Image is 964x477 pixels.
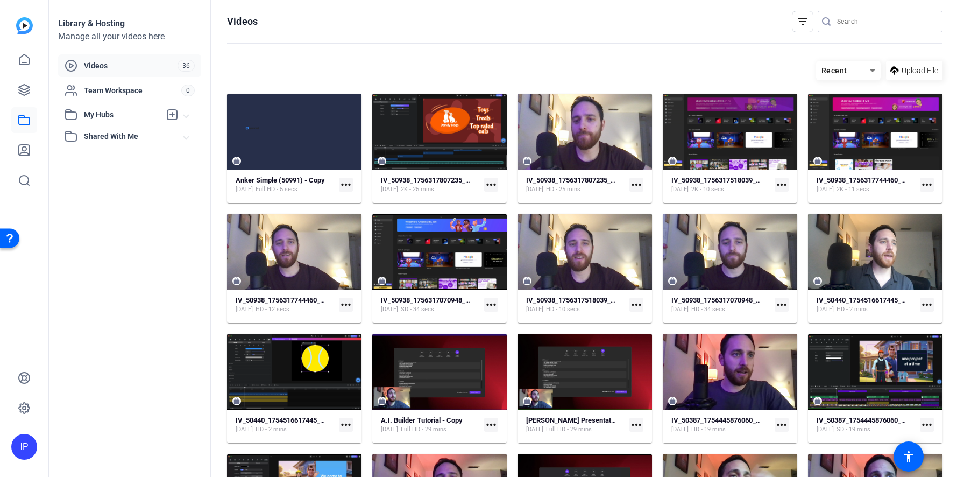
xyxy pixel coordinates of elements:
[484,178,498,192] mat-icon: more_horiz
[546,305,580,314] span: HD - 10 secs
[84,60,178,71] span: Videos
[84,85,181,96] span: Team Workspace
[775,418,789,432] mat-icon: more_horiz
[84,131,184,142] span: Shared With Me
[796,15,809,28] mat-icon: filter_list
[817,176,923,184] strong: IV_50938_1756317744460_screen
[920,298,934,312] mat-icon: more_horiz
[236,296,335,314] a: IV_50938_1756317744460_webcam[DATE]HD - 12 secs
[484,418,498,432] mat-icon: more_horiz
[671,296,770,314] a: IV_50938_1756317070948_webcam[DATE]HD - 34 secs
[817,296,916,314] a: IV_50440_1754516617445_webcam[DATE]HD - 2 mins
[526,296,625,314] a: IV_50938_1756317518039_webcam[DATE]HD - 10 secs
[671,176,770,194] a: IV_50938_1756317518039_screen[DATE]2K - 10 secs
[381,296,480,314] a: IV_50938_1756317070948_screen[DATE]SD - 34 secs
[381,416,480,434] a: A.I. Builder Tutorial - Copy[DATE]Full HD - 29 mins
[671,425,689,434] span: [DATE]
[256,305,289,314] span: HD - 12 secs
[227,15,258,28] h1: Videos
[256,425,287,434] span: HD - 2 mins
[381,185,398,194] span: [DATE]
[236,185,253,194] span: [DATE]
[837,305,868,314] span: HD - 2 mins
[84,109,160,121] span: My Hubs
[671,416,782,424] strong: IV_50387_1754445876060_webcam
[236,416,342,424] strong: IV_50440_1754516617445_screen
[16,17,33,34] img: blue-gradient.svg
[546,425,592,434] span: Full HD - 29 mins
[526,296,637,304] strong: IV_50938_1756317518039_webcam
[920,418,934,432] mat-icon: more_horiz
[817,305,834,314] span: [DATE]
[236,425,253,434] span: [DATE]
[920,178,934,192] mat-icon: more_horiz
[381,296,487,304] strong: IV_50938_1756317070948_screen
[11,434,37,460] div: IP
[691,305,725,314] span: HD - 34 secs
[902,450,915,463] mat-icon: accessibility
[691,185,724,194] span: 2K - 10 secs
[526,425,543,434] span: [DATE]
[236,176,335,194] a: Anker Simple (50991) - Copy[DATE]Full HD - 5 secs
[401,425,446,434] span: Full HD - 29 mins
[58,17,201,30] div: Library & Hosting
[821,66,847,75] span: Recent
[484,298,498,312] mat-icon: more_horiz
[837,185,869,194] span: 2K - 11 secs
[381,305,398,314] span: [DATE]
[629,418,643,432] mat-icon: more_horiz
[671,416,770,434] a: IV_50387_1754445876060_webcam[DATE]HD - 19 mins
[775,178,789,192] mat-icon: more_horiz
[546,185,580,194] span: HD - 25 mins
[526,176,625,194] a: IV_50938_1756317807235_webcam[DATE]HD - 25 mins
[236,416,335,434] a: IV_50440_1754516617445_screen[DATE]HD - 2 mins
[526,416,646,424] strong: [PERSON_NAME] Presentation (50387)
[236,296,346,304] strong: IV_50938_1756317744460_webcam
[817,296,927,304] strong: IV_50440_1754516617445_webcam
[671,296,782,304] strong: IV_50938_1756317070948_webcam
[902,65,938,76] span: Upload File
[381,176,487,184] strong: IV_50938_1756317807235_screen
[381,425,398,434] span: [DATE]
[339,178,353,192] mat-icon: more_horiz
[691,425,726,434] span: HD - 19 mins
[837,425,870,434] span: SD - 19 mins
[817,176,916,194] a: IV_50938_1756317744460_screen[DATE]2K - 11 secs
[58,104,201,125] mat-expansion-panel-header: My Hubs
[817,416,923,424] strong: IV_50387_1754445876060_screen
[671,185,689,194] span: [DATE]
[401,305,434,314] span: SD - 34 secs
[629,298,643,312] mat-icon: more_horiz
[526,176,637,184] strong: IV_50938_1756317807235_webcam
[526,416,625,434] a: [PERSON_NAME] Presentation (50387)[DATE]Full HD - 29 mins
[256,185,297,194] span: Full HD - 5 secs
[236,305,253,314] span: [DATE]
[817,425,834,434] span: [DATE]
[58,30,201,43] div: Manage all your videos here
[339,298,353,312] mat-icon: more_horiz
[178,60,195,72] span: 36
[817,416,916,434] a: IV_50387_1754445876060_screen[DATE]SD - 19 mins
[837,15,934,28] input: Search
[629,178,643,192] mat-icon: more_horiz
[886,61,942,80] button: Upload File
[526,305,543,314] span: [DATE]
[236,176,325,184] strong: Anker Simple (50991) - Copy
[671,176,777,184] strong: IV_50938_1756317518039_screen
[381,416,463,424] strong: A.I. Builder Tutorial - Copy
[526,185,543,194] span: [DATE]
[339,418,353,432] mat-icon: more_horiz
[817,185,834,194] span: [DATE]
[181,85,195,96] span: 0
[775,298,789,312] mat-icon: more_horiz
[381,176,480,194] a: IV_50938_1756317807235_screen[DATE]2K - 25 mins
[58,125,201,147] mat-expansion-panel-header: Shared With Me
[401,185,434,194] span: 2K - 25 mins
[671,305,689,314] span: [DATE]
